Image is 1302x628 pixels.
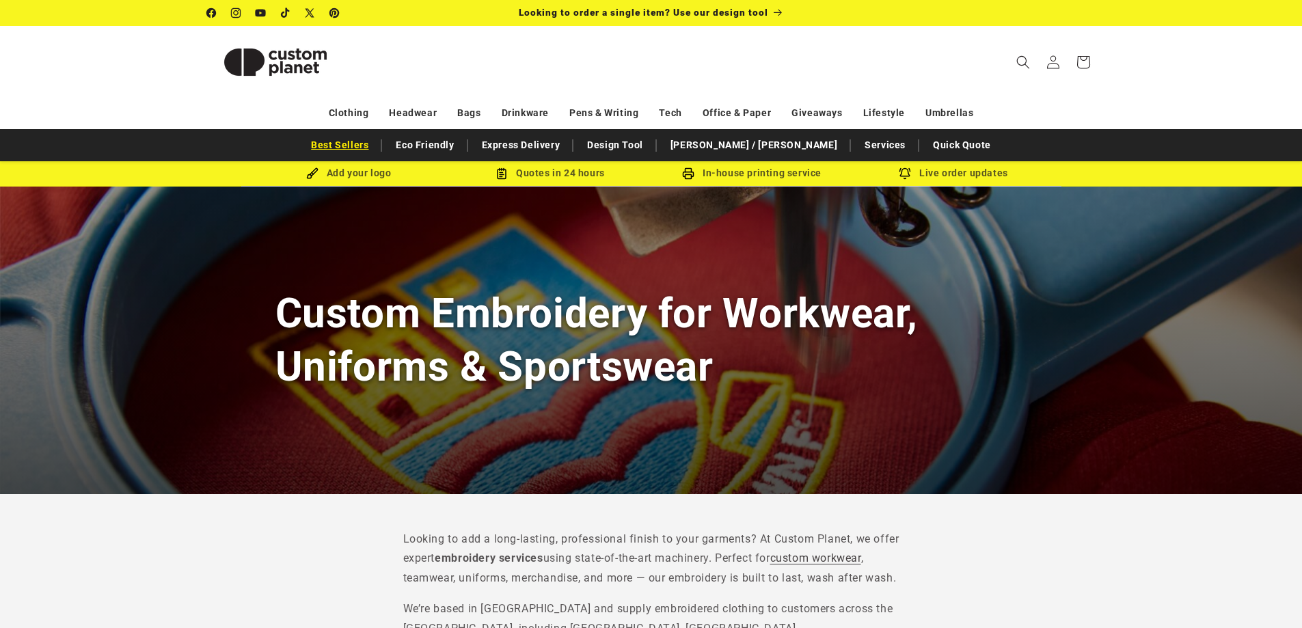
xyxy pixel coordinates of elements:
[304,133,375,157] a: Best Sellers
[450,165,651,182] div: Quotes in 24 hours
[899,167,911,180] img: Order updates
[580,133,650,157] a: Design Tool
[703,101,771,125] a: Office & Paper
[475,133,567,157] a: Express Delivery
[389,133,461,157] a: Eco Friendly
[863,101,905,125] a: Lifestyle
[519,7,768,18] span: Looking to order a single item? Use our design tool
[569,101,638,125] a: Pens & Writing
[926,133,998,157] a: Quick Quote
[651,165,853,182] div: In-house printing service
[389,101,437,125] a: Headwear
[664,133,844,157] a: [PERSON_NAME] / [PERSON_NAME]
[457,101,480,125] a: Bags
[853,165,1055,182] div: Live order updates
[1074,480,1302,628] iframe: Chat Widget
[248,165,450,182] div: Add your logo
[791,101,842,125] a: Giveaways
[207,31,344,93] img: Custom Planet
[306,167,318,180] img: Brush Icon
[435,551,543,564] strong: embroidery services
[682,167,694,180] img: In-house printing
[659,101,681,125] a: Tech
[202,26,349,98] a: Custom Planet
[770,551,861,564] a: custom workwear
[496,167,508,180] img: Order Updates Icon
[1074,480,1302,628] div: Widget chat
[502,101,549,125] a: Drinkware
[925,101,973,125] a: Umbrellas
[275,287,1027,392] h1: Custom Embroidery for Workwear, Uniforms & Sportswear
[329,101,369,125] a: Clothing
[1008,47,1038,77] summary: Search
[403,530,899,588] p: Looking to add a long-lasting, professional finish to your garments? At Custom Planet, we offer e...
[858,133,912,157] a: Services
